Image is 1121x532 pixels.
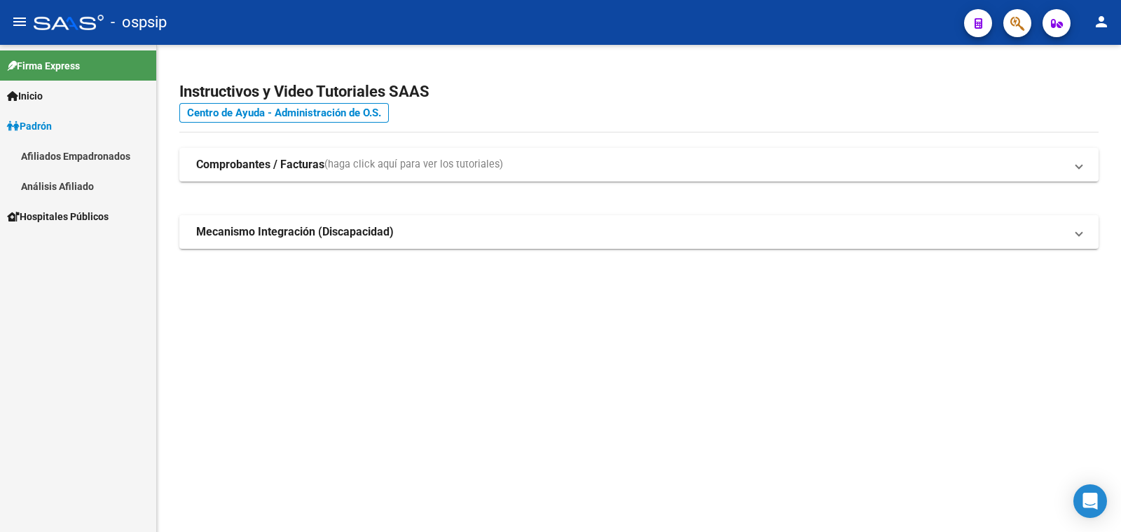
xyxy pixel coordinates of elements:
span: Firma Express [7,58,80,74]
div: Open Intercom Messenger [1073,484,1107,518]
h2: Instructivos y Video Tutoriales SAAS [179,79,1099,105]
span: Padrón [7,118,52,134]
strong: Mecanismo Integración (Discapacidad) [196,224,394,240]
mat-icon: menu [11,13,28,30]
span: - ospsip [111,7,167,38]
mat-icon: person [1093,13,1110,30]
a: Centro de Ayuda - Administración de O.S. [179,103,389,123]
mat-expansion-panel-header: Comprobantes / Facturas(haga click aquí para ver los tutoriales) [179,148,1099,182]
span: Hospitales Públicos [7,209,109,224]
strong: Comprobantes / Facturas [196,157,324,172]
span: (haga click aquí para ver los tutoriales) [324,157,503,172]
span: Inicio [7,88,43,104]
mat-expansion-panel-header: Mecanismo Integración (Discapacidad) [179,215,1099,249]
